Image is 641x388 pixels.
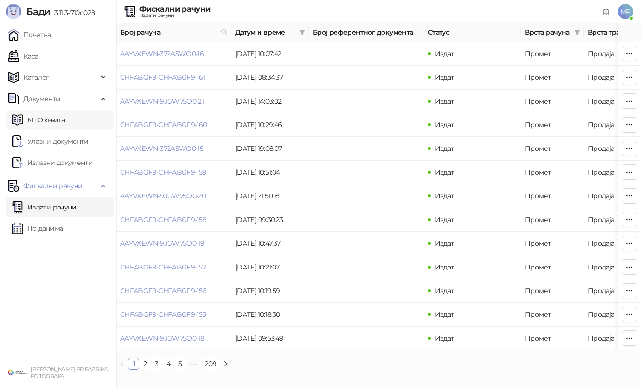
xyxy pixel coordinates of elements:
[521,66,584,90] td: Промет
[235,27,295,38] span: Датум и време
[521,327,584,350] td: Промет
[26,6,50,17] span: Бади
[120,215,207,224] a: CHFABGF9-CHFABGF9-158
[50,8,95,17] span: 3.11.3-710c028
[151,358,163,370] li: 3
[128,358,139,369] a: 1
[202,358,219,369] a: 209
[435,263,454,271] span: Издат
[139,13,210,18] div: Издати рачуни
[128,358,139,370] li: 1
[23,68,49,87] span: Каталог
[618,4,633,19] span: MP
[116,184,231,208] td: AAYVXEWN-9JGW75O0-20
[12,219,63,238] a: По данима
[435,49,454,58] span: Издат
[175,358,185,369] a: 5
[120,120,207,129] a: CHFABGF9-CHFABGF9-160
[231,161,309,184] td: [DATE] 10:51:04
[231,113,309,137] td: [DATE] 10:29:46
[572,25,582,40] span: filter
[220,358,231,370] button: right
[201,358,220,370] li: 209
[116,358,128,370] button: left
[521,23,584,42] th: Врста рачуна
[231,279,309,303] td: [DATE] 10:19:59
[116,137,231,161] td: AAYVXEWN-372A5WO0-15
[186,358,201,370] li: Следећих 5 Страна
[12,132,89,151] a: Ulazni dokumentiУлазни документи
[231,232,309,255] td: [DATE] 10:47:37
[231,137,309,161] td: [DATE] 19:08:07
[116,279,231,303] td: CHFABGF9-CHFABGF9-156
[574,30,580,35] span: filter
[152,358,162,369] a: 3
[116,42,231,66] td: AAYVXEWN-372A5WO0-16
[116,208,231,232] td: CHFABGF9-CHFABGF9-158
[435,310,454,319] span: Издат
[12,153,92,172] a: Излазни документи
[231,255,309,279] td: [DATE] 10:21:07
[186,358,201,370] span: •••
[521,90,584,113] td: Промет
[139,5,210,13] div: Фискални рачуни
[116,303,231,327] td: CHFABGF9-CHFABGF9-155
[119,361,125,367] span: left
[23,176,82,195] span: Фискални рачуни
[163,358,174,369] a: 4
[435,286,454,295] span: Издат
[163,358,174,370] li: 4
[223,361,229,367] span: right
[231,208,309,232] td: [DATE] 09:30:23
[297,25,307,40] span: filter
[6,4,21,19] img: Logo
[120,27,217,38] span: Број рачуна
[231,90,309,113] td: [DATE] 14:03:02
[120,97,204,105] a: AAYVXEWN-9JGW75O0-21
[116,358,128,370] li: Претходна страна
[116,255,231,279] td: CHFABGF9-CHFABGF9-157
[116,66,231,90] td: CHFABGF9-CHFABGF9-161
[521,113,584,137] td: Промет
[299,30,305,35] span: filter
[309,23,424,42] th: Број референтног документа
[12,197,76,217] a: Издати рачуни
[231,66,309,90] td: [DATE] 08:34:37
[120,144,203,153] a: AAYVXEWN-372A5WO0-15
[521,208,584,232] td: Промет
[435,73,454,82] span: Издат
[521,255,584,279] td: Промет
[521,303,584,327] td: Промет
[116,90,231,113] td: AAYVXEWN-9JGW75O0-21
[435,239,454,248] span: Издат
[120,334,204,343] a: AAYVXEWN-9JGW75O0-18
[231,327,309,350] td: [DATE] 09:53:49
[521,137,584,161] td: Промет
[120,168,207,177] a: CHFABGF9-CHFABGF9-159
[231,42,309,66] td: [DATE] 10:07:42
[116,327,231,350] td: AAYVXEWN-9JGW75O0-18
[521,42,584,66] td: Промет
[521,184,584,208] td: Промет
[424,23,521,42] th: Статус
[8,25,51,45] a: Почетна
[435,334,454,343] span: Издат
[140,358,151,369] a: 2
[521,232,584,255] td: Промет
[139,358,151,370] li: 2
[120,310,206,319] a: CHFABGF9-CHFABGF9-155
[435,120,454,129] span: Издат
[435,192,454,200] span: Издат
[120,239,204,248] a: AAYVXEWN-9JGW75O0-19
[120,192,206,200] a: AAYVXEWN-9JGW75O0-20
[116,23,231,42] th: Број рачуна
[120,263,206,271] a: CHFABGF9-CHFABGF9-157
[116,113,231,137] td: CHFABGF9-CHFABGF9-160
[116,161,231,184] td: CHFABGF9-CHFABGF9-159
[521,279,584,303] td: Промет
[174,358,186,370] li: 5
[220,358,231,370] li: Следећа страна
[231,303,309,327] td: [DATE] 10:18:30
[8,363,27,382] img: 64x64-companyLogo-38624034-993d-4b3e-9699-b297fbaf4d83.png
[23,89,60,108] span: Документи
